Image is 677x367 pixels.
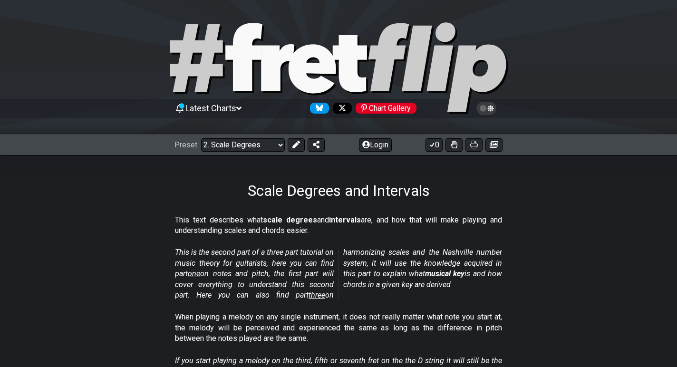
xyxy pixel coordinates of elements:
div: Chart Gallery [356,103,416,114]
p: When playing a melody on any single instrument, it does not really matter what note you start at,... [175,312,502,344]
strong: scale degrees [263,215,317,224]
button: Share Preset [308,138,325,152]
strong: intervals [329,215,361,224]
button: Edit Preset [288,138,305,152]
span: Preset [174,140,197,149]
span: Latest Charts [185,103,236,113]
button: 0 [426,138,443,152]
button: Login [359,138,392,152]
a: #fretflip at Pinterest [352,103,416,114]
span: one [188,269,200,278]
button: Create image [485,138,503,152]
em: This is the second part of a three part tutorial on music theory for guitarists, here you can fin... [175,248,502,299]
span: three [309,290,325,299]
button: Print [465,138,483,152]
button: Toggle Dexterity for all fretkits [445,138,463,152]
strong: musical key [425,269,464,278]
select: Preset [201,138,285,152]
h1: Scale Degrees and Intervals [248,182,430,200]
span: Toggle light / dark theme [481,104,492,113]
a: Follow #fretflip at X [329,103,352,114]
a: Follow #fretflip at Bluesky [306,103,329,114]
p: This text describes what and are, and how that will make playing and understanding scales and cho... [175,215,502,236]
